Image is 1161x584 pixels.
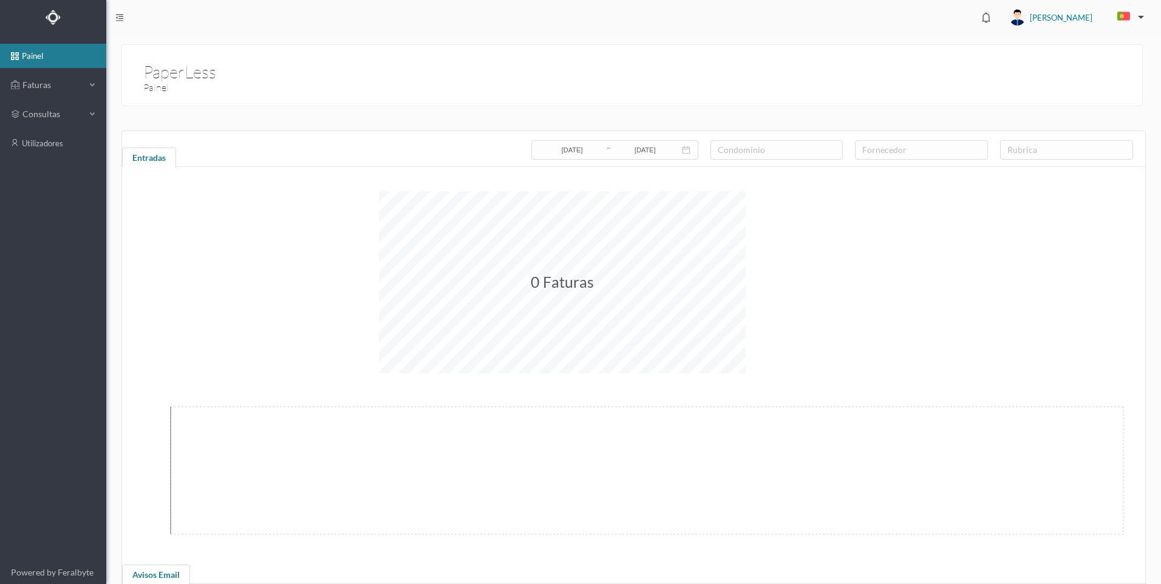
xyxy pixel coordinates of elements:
h3: Painel [143,80,638,95]
div: fornecedor [862,144,975,156]
i: icon: bell [978,10,994,25]
input: Data final [611,143,678,157]
span: 0 Faturas [531,273,594,291]
span: consultas [22,108,83,120]
input: Data inicial [539,143,605,157]
i: icon: calendar [682,146,690,154]
img: user_titan3.af2715ee.jpg [1009,9,1026,25]
img: Logo [46,10,61,25]
div: rubrica [1007,144,1120,156]
div: Entradas [122,148,176,172]
span: Faturas [19,79,86,91]
div: condomínio [718,144,831,156]
button: PT [1108,7,1149,27]
h1: PaperLess [143,59,216,64]
i: icon: menu-fold [115,13,124,22]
